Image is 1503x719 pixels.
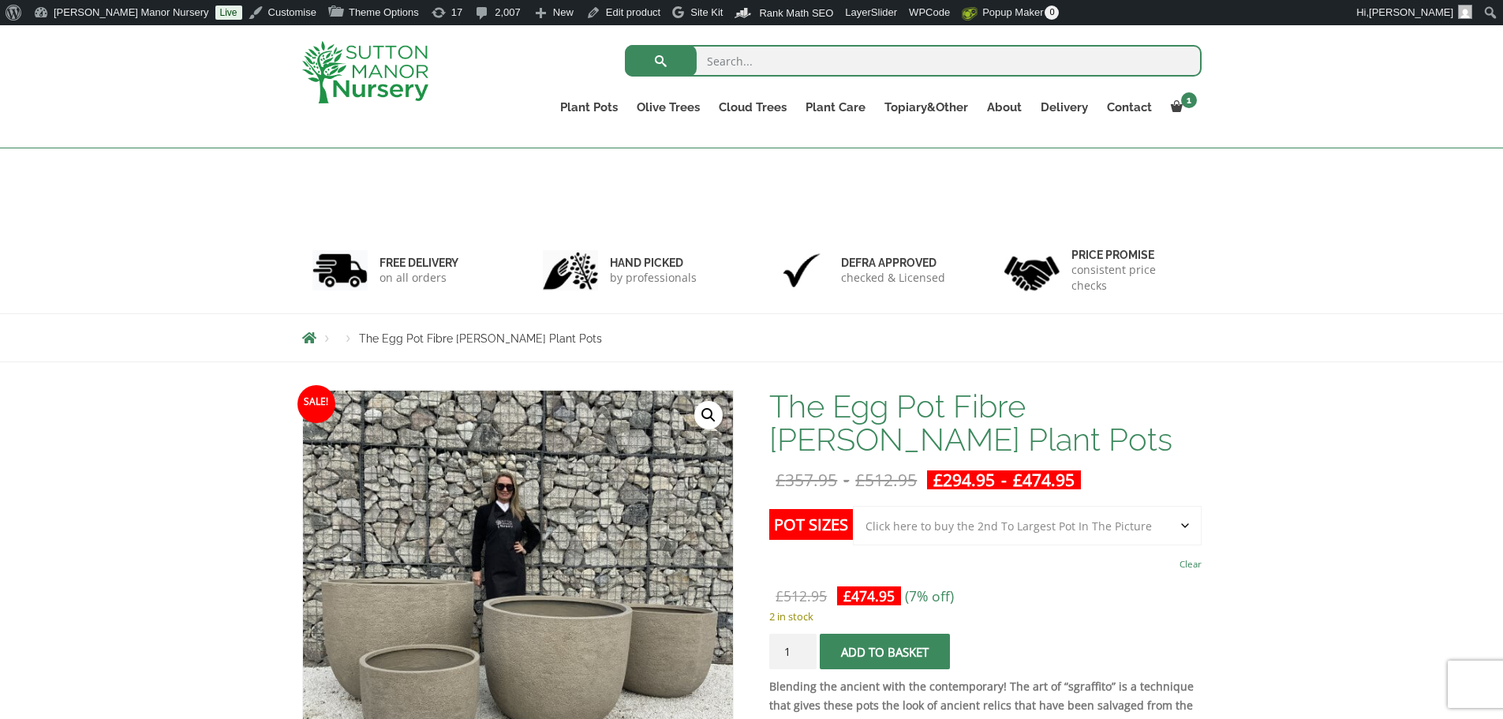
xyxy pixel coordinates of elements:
[933,469,943,491] span: £
[978,96,1031,118] a: About
[627,96,709,118] a: Olive Trees
[379,256,458,270] h6: FREE DELIVERY
[769,634,817,669] input: Product quantity
[933,469,995,491] bdi: 294.95
[1180,553,1202,575] a: Clear options
[855,469,865,491] span: £
[610,256,697,270] h6: hand picked
[769,470,923,489] del: -
[215,6,242,20] a: Live
[551,96,627,118] a: Plant Pots
[1071,248,1191,262] h6: Price promise
[1031,96,1097,118] a: Delivery
[610,270,697,286] p: by professionals
[690,6,723,18] span: Site Kit
[543,250,598,290] img: 2.jpg
[905,586,954,605] span: (7% off)
[774,250,829,290] img: 3.jpg
[1045,6,1059,20] span: 0
[1013,469,1075,491] bdi: 474.95
[1097,96,1161,118] a: Contact
[1013,469,1023,491] span: £
[379,270,458,286] p: on all orders
[769,390,1201,456] h1: The Egg Pot Fibre [PERSON_NAME] Plant Pots
[843,586,895,605] bdi: 474.95
[776,586,827,605] bdi: 512.95
[927,470,1081,489] ins: -
[776,469,837,491] bdi: 357.95
[1181,92,1197,108] span: 1
[1369,6,1453,18] span: [PERSON_NAME]
[302,41,428,103] img: logo
[841,256,945,270] h6: Defra approved
[694,401,723,429] a: View full-screen image gallery
[709,96,796,118] a: Cloud Trees
[769,509,853,540] label: Pot Sizes
[302,331,1202,344] nav: Breadcrumbs
[769,607,1201,626] p: 2 in stock
[875,96,978,118] a: Topiary&Other
[1071,262,1191,294] p: consistent price checks
[359,332,602,345] span: The Egg Pot Fibre [PERSON_NAME] Plant Pots
[297,385,335,423] span: Sale!
[843,586,851,605] span: £
[776,469,785,491] span: £
[759,7,833,19] span: Rank Math SEO
[776,586,783,605] span: £
[855,469,917,491] bdi: 512.95
[820,634,950,669] button: Add to basket
[1004,246,1060,294] img: 4.jpg
[796,96,875,118] a: Plant Care
[312,250,368,290] img: 1.jpg
[625,45,1202,77] input: Search...
[1161,96,1202,118] a: 1
[841,270,945,286] p: checked & Licensed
